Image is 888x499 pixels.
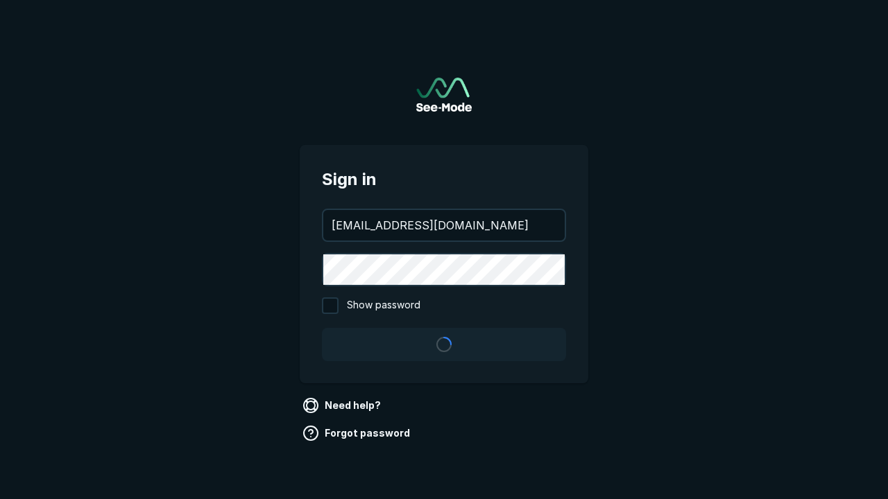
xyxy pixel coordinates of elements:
span: Show password [347,297,420,314]
img: See-Mode Logo [416,78,472,112]
a: Go to sign in [416,78,472,112]
span: Sign in [322,167,566,192]
input: your@email.com [323,210,565,240]
a: Need help? [300,394,386,417]
a: Forgot password [300,422,416,444]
